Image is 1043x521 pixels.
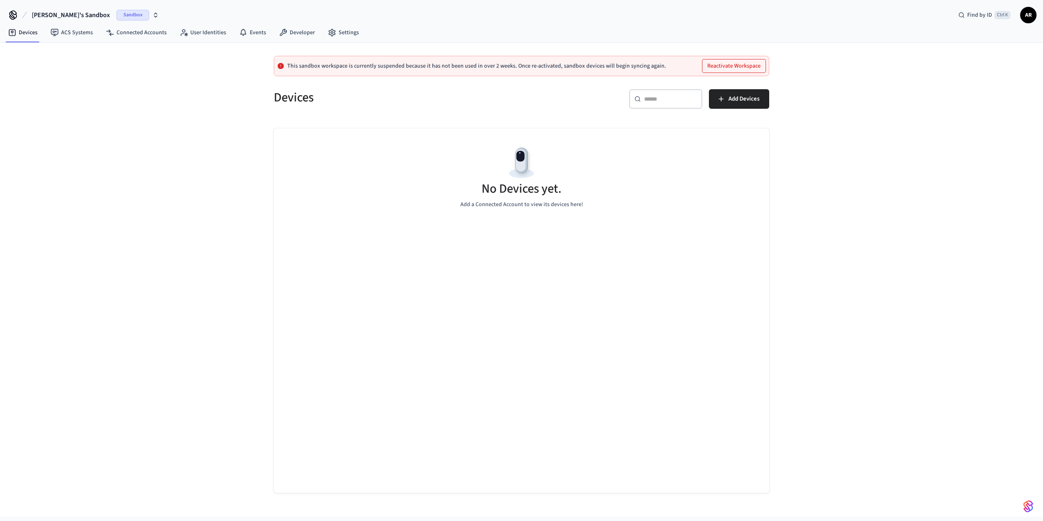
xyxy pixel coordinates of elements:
[702,59,766,73] button: Reactivate Workspace
[32,10,110,20] span: [PERSON_NAME]'s Sandbox
[173,25,233,40] a: User Identities
[1023,500,1033,513] img: SeamLogoGradient.69752ec5.svg
[44,25,99,40] a: ACS Systems
[460,200,583,209] p: Add a Connected Account to view its devices here!
[287,63,666,69] p: This sandbox workspace is currently suspended because it has not been used in over 2 weeks. Once ...
[99,25,173,40] a: Connected Accounts
[995,11,1010,19] span: Ctrl K
[1020,7,1036,23] button: AR
[1021,8,1036,22] span: AR
[709,89,769,109] button: Add Devices
[967,11,992,19] span: Find by ID
[482,180,561,197] h5: No Devices yet.
[321,25,365,40] a: Settings
[728,94,759,104] span: Add Devices
[233,25,273,40] a: Events
[273,25,321,40] a: Developer
[952,8,1017,22] div: Find by IDCtrl K
[503,145,540,181] img: Devices Empty State
[274,89,517,106] h5: Devices
[117,10,149,20] span: Sandbox
[2,25,44,40] a: Devices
